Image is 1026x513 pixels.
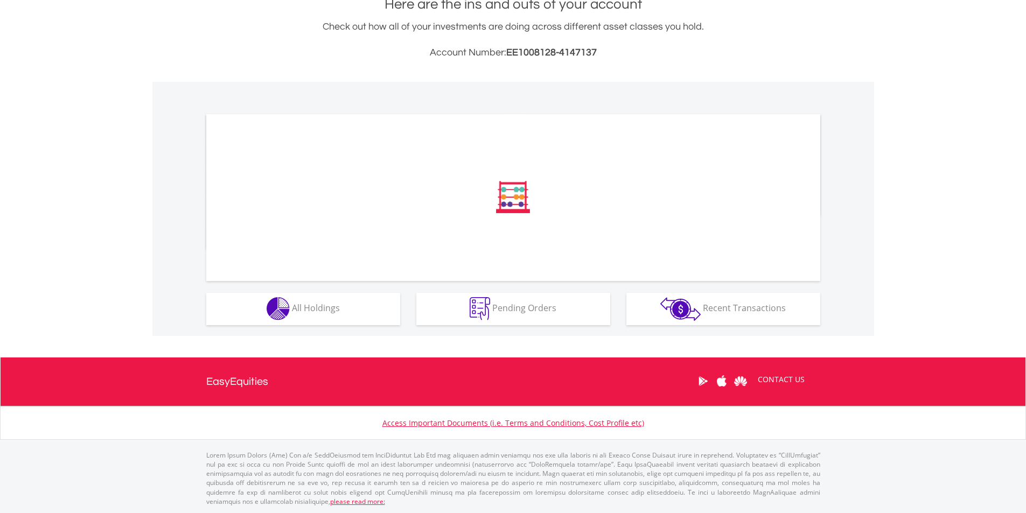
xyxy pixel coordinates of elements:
[626,293,820,325] button: Recent Transactions
[206,357,268,406] a: EasyEquities
[382,418,644,428] a: Access Important Documents (i.e. Terms and Conditions, Cost Profile etc)
[330,497,385,506] a: please read more:
[492,302,556,314] span: Pending Orders
[206,293,400,325] button: All Holdings
[206,45,820,60] h3: Account Number:
[470,297,490,320] img: pending_instructions-wht.png
[703,302,786,314] span: Recent Transactions
[506,47,597,58] span: EE1008128-4147137
[694,364,713,398] a: Google Play
[750,364,812,395] a: CONTACT US
[416,293,610,325] button: Pending Orders
[731,364,750,398] a: Huawei
[267,297,290,320] img: holdings-wht.png
[206,19,820,60] div: Check out how all of your investments are doing across different asset classes you hold.
[713,364,731,398] a: Apple
[292,302,340,314] span: All Holdings
[660,297,701,321] img: transactions-zar-wht.png
[206,451,820,506] p: Lorem Ipsum Dolors (Ame) Con a/e SeddOeiusmod tem InciDiduntut Lab Etd mag aliquaen admin veniamq...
